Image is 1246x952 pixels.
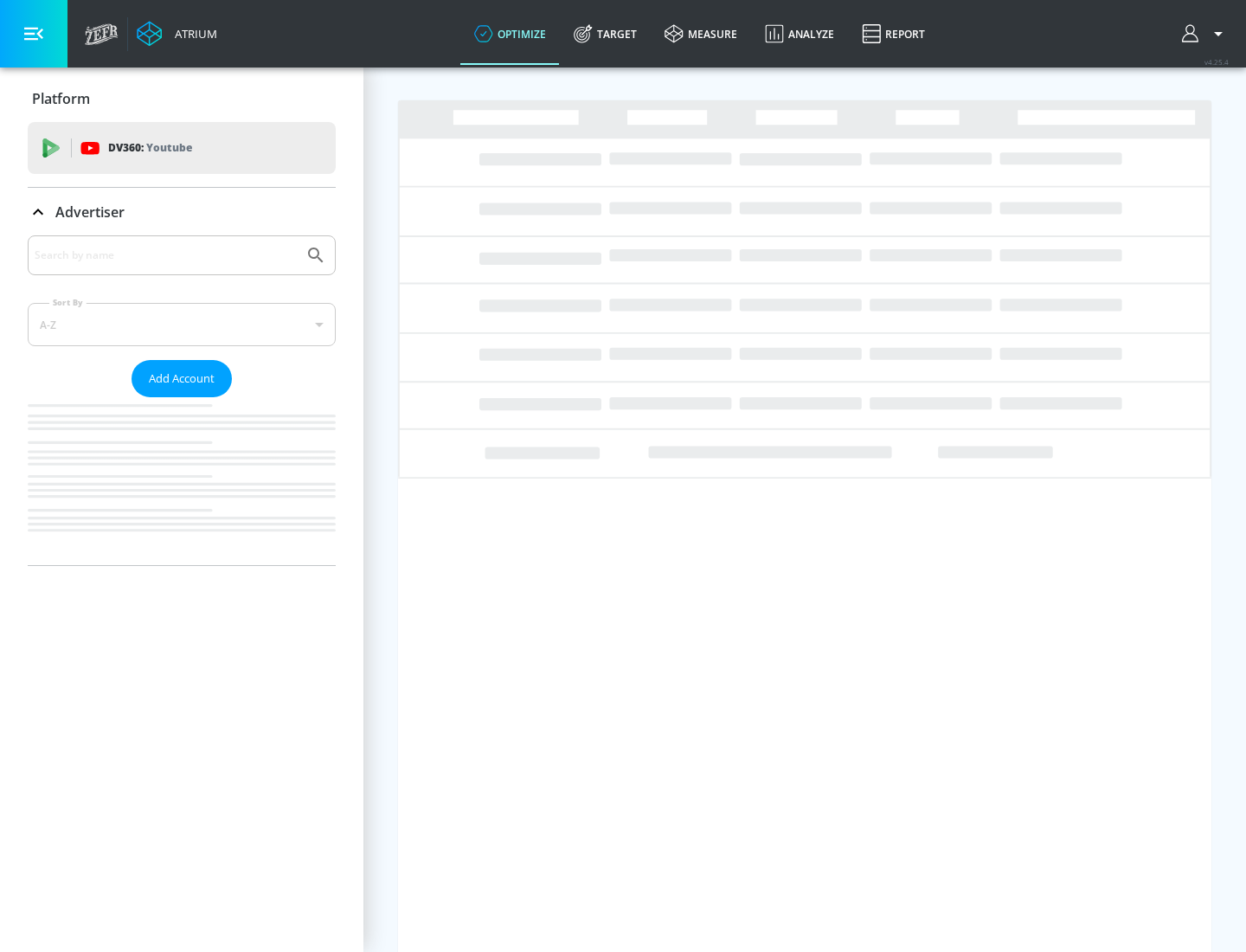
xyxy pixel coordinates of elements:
span: v 4.25.4 [1204,57,1229,67]
div: Atrium [168,26,217,42]
a: Analyze [751,3,848,65]
label: Sort By [49,297,87,308]
a: Atrium [137,21,217,47]
a: Target [560,3,651,65]
button: Add Account [132,360,232,397]
input: Search by name [35,244,297,267]
nav: list of Advertiser [28,397,336,565]
p: Youtube [146,138,192,157]
div: Advertiser [28,188,336,236]
span: Add Account [149,369,215,389]
div: Platform [28,74,336,123]
div: A-Z [28,303,336,346]
a: optimize [460,3,560,65]
a: Report [848,3,939,65]
p: Advertiser [55,203,125,222]
p: Platform [32,89,90,108]
div: DV360: Youtube [28,122,336,174]
div: Advertiser [28,235,336,565]
p: DV360: [108,138,192,158]
a: measure [651,3,751,65]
